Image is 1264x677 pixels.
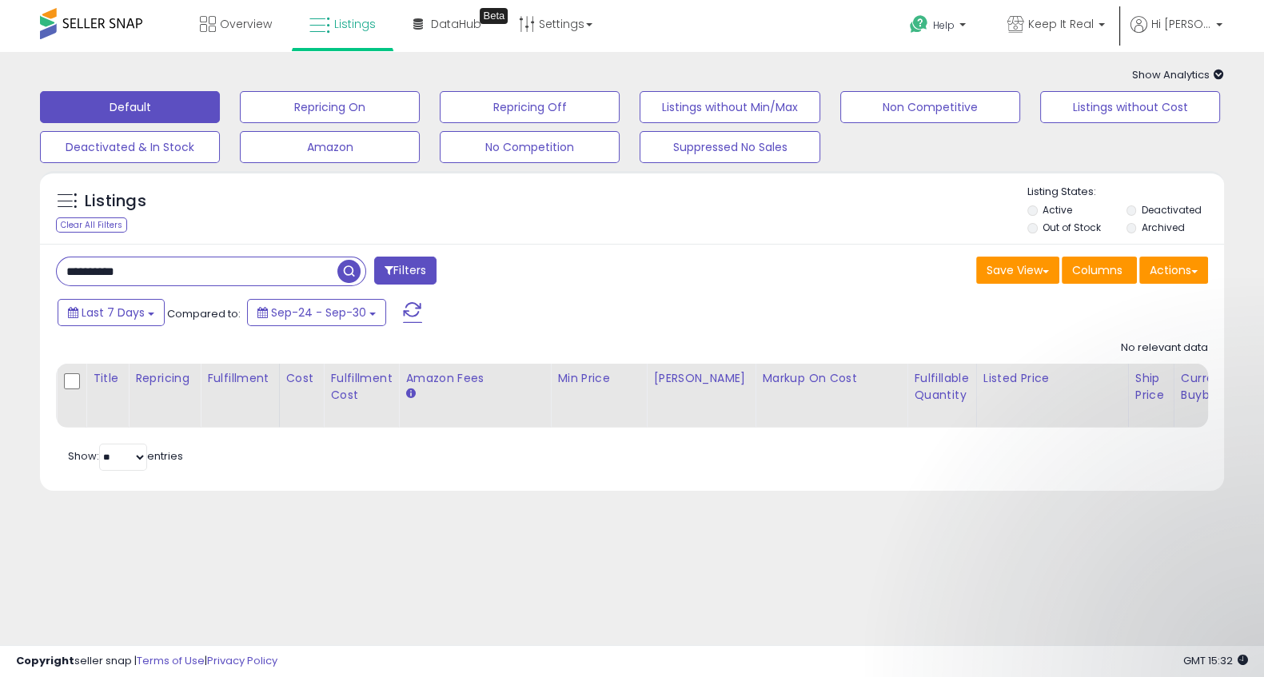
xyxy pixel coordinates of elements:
label: Deactivated [1141,203,1201,217]
div: Min Price [557,370,640,387]
button: Listings without Min/Max [640,91,819,123]
button: Default [40,91,220,123]
div: Clear All Filters [56,217,127,233]
span: Listings [334,16,376,32]
h5: Listings [85,190,146,213]
label: Out of Stock [1043,221,1101,234]
span: Hi [PERSON_NAME] [1151,16,1211,32]
button: Repricing Off [440,91,620,123]
th: The percentage added to the cost of goods (COGS) that forms the calculator for Min & Max prices. [756,364,907,428]
span: Help [933,18,955,32]
button: Filters [374,257,437,285]
a: Terms of Use [137,653,205,668]
span: Compared to: [167,306,241,321]
span: 2025-10-8 15:32 GMT [1183,653,1248,668]
div: Current Buybox Price [1181,370,1263,404]
button: Sep-24 - Sep-30 [247,299,386,326]
button: Columns [1062,257,1137,284]
p: Listing States: [1027,185,1224,200]
button: Repricing On [240,91,420,123]
button: Last 7 Days [58,299,165,326]
div: Repricing [135,370,193,387]
span: Sep-24 - Sep-30 [271,305,366,321]
a: Hi [PERSON_NAME] [1130,16,1222,52]
button: Save View [976,257,1059,284]
small: Amazon Fees. [405,387,415,401]
button: No Competition [440,131,620,163]
div: No relevant data [1121,340,1208,356]
button: Listings without Cost [1040,91,1220,123]
div: seller snap | | [16,654,277,669]
div: Fulfillment [207,370,272,387]
div: [PERSON_NAME] [653,370,748,387]
div: Ship Price [1135,370,1167,404]
div: Tooltip anchor [480,8,508,24]
div: Fulfillable Quantity [914,370,969,404]
a: Privacy Policy [207,653,277,668]
span: Overview [220,16,272,32]
span: Columns [1072,262,1122,278]
div: Listed Price [983,370,1122,387]
label: Active [1043,203,1072,217]
button: Non Competitive [840,91,1020,123]
button: Actions [1139,257,1208,284]
button: Amazon [240,131,420,163]
button: Deactivated & In Stock [40,131,220,163]
div: Title [93,370,122,387]
strong: Copyright [16,653,74,668]
button: Suppressed No Sales [640,131,819,163]
span: Keep It Real [1028,16,1094,32]
span: Last 7 Days [82,305,145,321]
i: Get Help [909,14,929,34]
div: Amazon Fees [405,370,544,387]
div: Fulfillment Cost [330,370,392,404]
label: Archived [1141,221,1184,234]
span: Show Analytics [1132,67,1224,82]
span: DataHub [431,16,481,32]
span: Show: entries [68,448,183,464]
div: Markup on Cost [762,370,900,387]
div: Cost [286,370,317,387]
a: Help [897,2,982,52]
